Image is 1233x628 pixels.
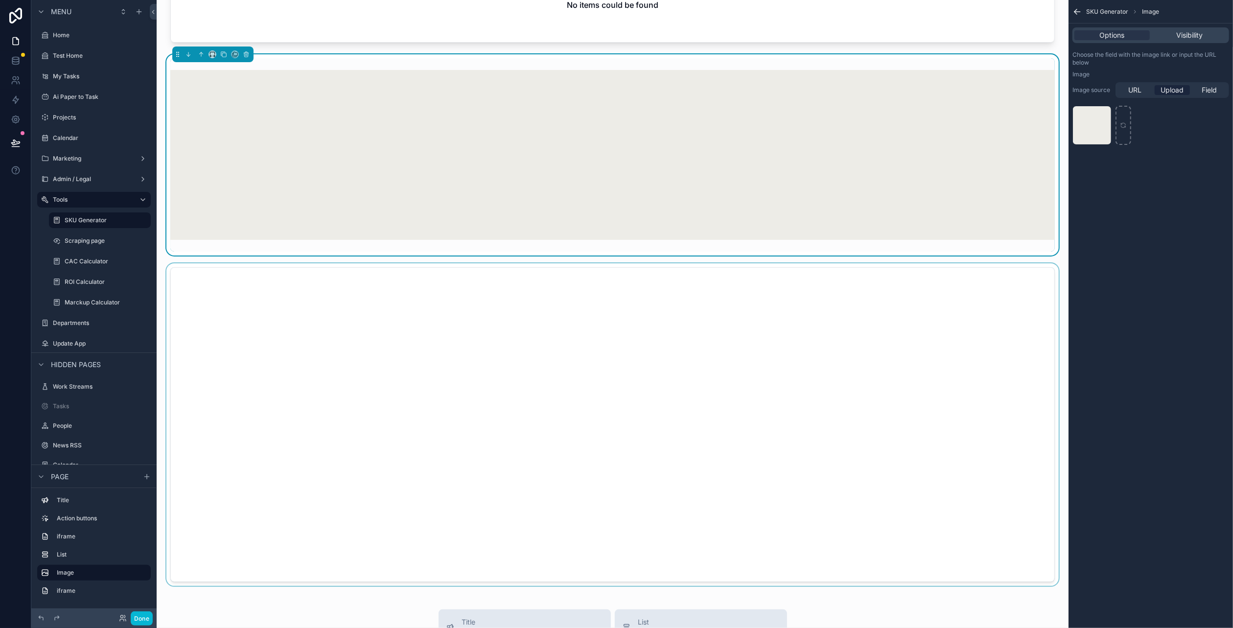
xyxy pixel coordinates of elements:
a: CAC Calculator [49,254,151,269]
a: Test Home [37,48,151,64]
a: ROI Calculator [49,274,151,290]
a: Ai Paper to Task [37,89,151,105]
label: Marketing [53,155,135,163]
label: Calendar [53,461,149,469]
a: News RSS [37,438,151,453]
span: Field [1202,85,1217,95]
span: List [638,617,722,627]
a: Calendar [37,457,151,473]
label: Home [53,31,149,39]
a: Update App [37,336,151,351]
a: Home [37,27,151,43]
label: SKU Generator [65,216,145,224]
a: Admin / Legal [37,171,151,187]
a: Scraping page [49,233,151,249]
button: Done [131,611,153,626]
label: Scraping page [65,237,149,245]
div: scrollable content [31,488,157,608]
label: My Tasks [53,72,149,80]
label: ROI Calculator [65,278,149,286]
label: Image source [1072,86,1112,94]
label: iframe [57,587,147,595]
span: Visibility [1176,30,1203,40]
label: Ai Paper to Task [53,93,149,101]
label: Calendar [53,134,149,142]
a: Marckup Calculator [49,295,151,310]
span: Title [462,617,523,627]
label: Update App [53,340,149,348]
label: Image [57,569,143,577]
a: Work Streams [37,379,151,395]
label: News RSS [53,442,149,449]
span: SKU Generator [1086,8,1128,16]
label: Choose the field with the image link or input the URL below [1072,51,1229,67]
a: People [37,418,151,434]
a: Projects [37,110,151,125]
label: CAC Calculator [65,257,149,265]
a: Tools [37,192,151,208]
label: Tools [53,196,131,204]
label: Marckup Calculator [65,299,149,306]
span: Image [1142,8,1159,16]
span: Page [51,472,69,482]
label: Projects [53,114,149,121]
span: URL [1129,85,1142,95]
span: Hidden pages [51,360,101,370]
label: List [57,551,147,558]
a: Departments [37,315,151,331]
img: 34239-dsafdsaf-01.jpg [170,70,1055,240]
label: Work Streams [53,383,149,391]
a: My Tasks [37,69,151,84]
span: Options [1100,30,1125,40]
label: Tasks [53,402,149,410]
label: Departments [53,319,149,327]
label: Title [57,496,147,504]
label: Admin / Legal [53,175,135,183]
a: Marketing [37,151,151,166]
span: Upload [1161,85,1184,95]
label: iframe [57,533,147,540]
label: Action buttons [57,514,147,522]
a: Calendar [37,130,151,146]
label: Image [1072,70,1090,78]
a: Tasks [37,398,151,414]
label: People [53,422,149,430]
span: Menu [51,7,71,17]
a: SKU Generator [49,212,151,228]
label: Test Home [53,52,149,60]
